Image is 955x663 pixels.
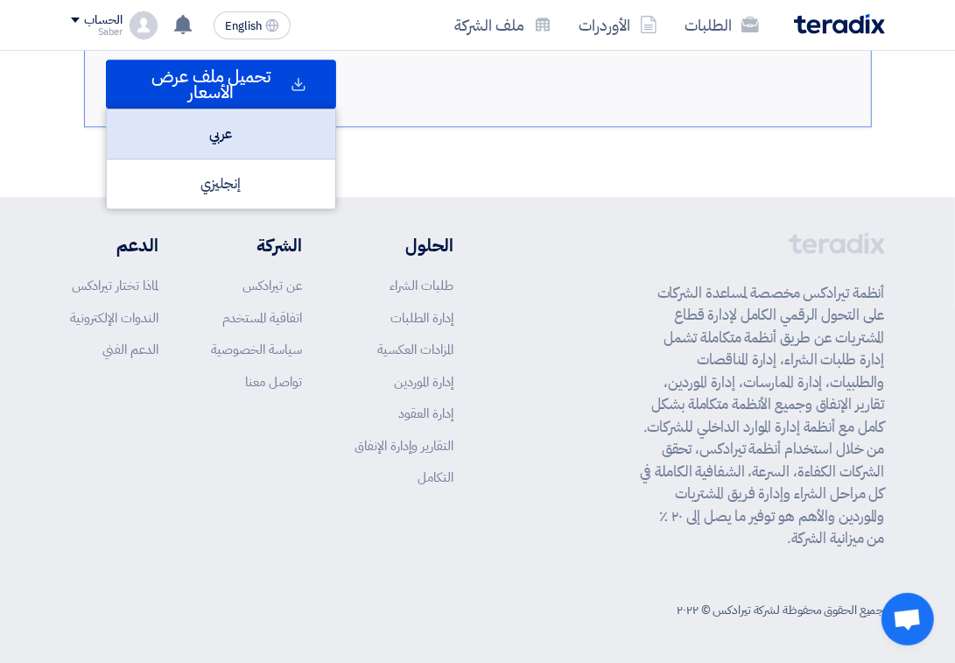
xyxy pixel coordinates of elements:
[71,232,159,258] li: الدعم
[377,340,453,359] a: المزادات العكسية
[390,308,453,328] a: إدارة الطلبات
[794,14,885,34] img: Teradix logo
[441,4,565,46] a: ملف الشركة
[103,340,159,359] a: الدعم الفني
[85,13,123,28] div: الحساب
[355,232,453,258] li: الحلول
[881,593,934,645] div: Open chat
[130,11,158,39] img: profile_test.png
[71,27,123,37] div: Saber
[225,20,262,32] span: English
[211,232,302,258] li: الشركة
[677,601,884,619] div: جميع الحقوق محفوظة لشركة تيرادكس © ٢٠٢٢
[418,468,453,487] a: التكامل
[211,340,302,359] a: سياسة الخصوصية
[107,159,335,208] div: إنجليزي
[222,308,302,328] a: اتفاقية المستخدم
[398,404,453,423] a: إدارة العقود
[136,68,287,100] span: تحميل ملف عرض الأسعار
[214,11,291,39] button: English
[390,276,453,295] a: طلبات الشراء
[71,308,159,328] a: الندوات الإلكترونية
[394,372,453,391] a: إدارة الموردين
[73,276,159,295] a: لماذا تختار تيرادكس
[107,109,335,159] div: عربي
[245,372,302,391] a: تواصل معنا
[671,4,773,46] a: الطلبات
[355,436,453,455] a: التقارير وإدارة الإنفاق
[242,276,302,295] a: عن تيرادكس
[641,282,885,550] p: أنظمة تيرادكس مخصصة لمساعدة الشركات على التحول الرقمي الكامل لإدارة قطاع المشتريات عن طريق أنظمة ...
[565,4,671,46] a: الأوردرات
